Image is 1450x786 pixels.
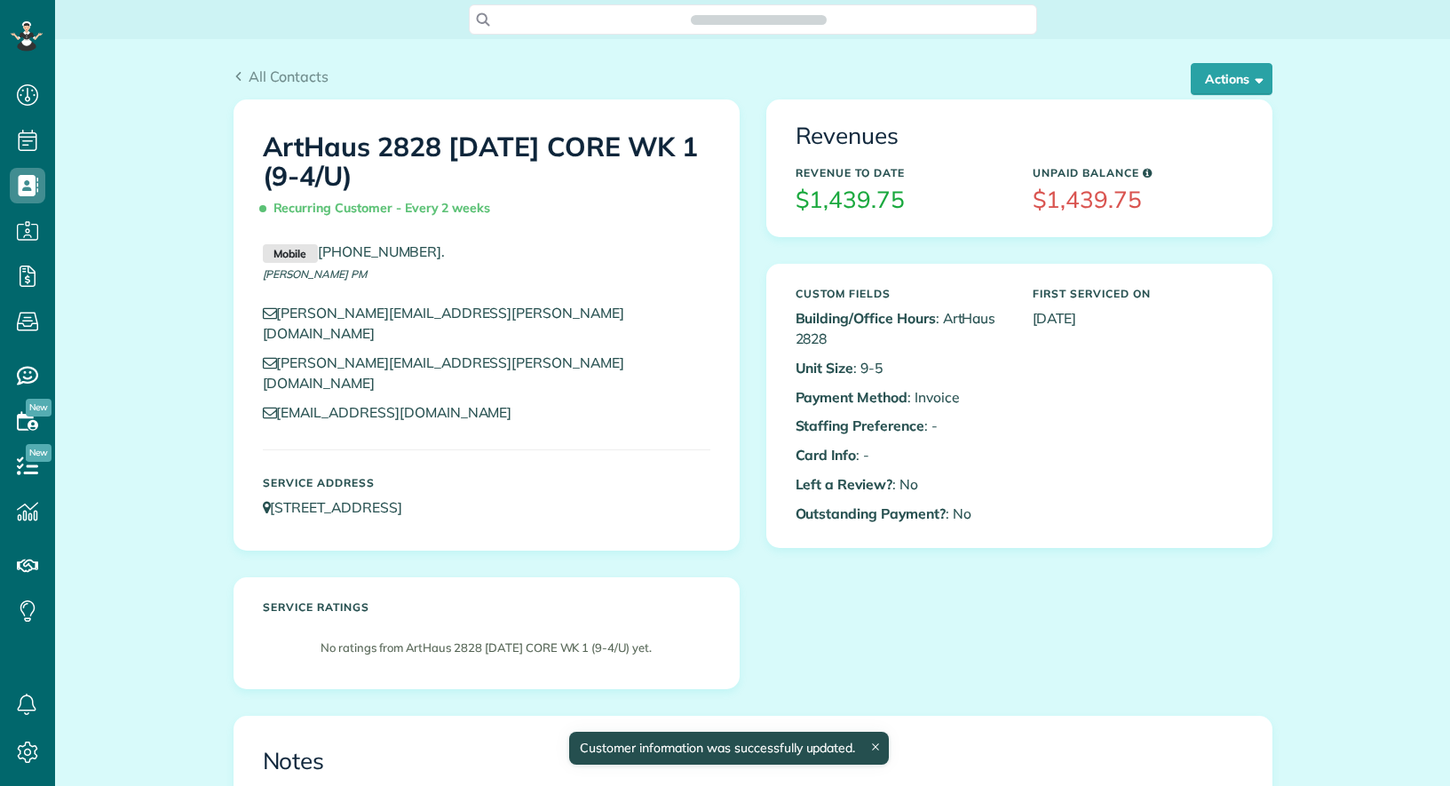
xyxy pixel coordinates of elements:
[26,399,52,417] span: New
[796,288,1006,299] h5: Custom Fields
[263,193,498,224] span: Recurring Customer - Every 2 weeks
[263,353,624,392] a: [PERSON_NAME][EMAIL_ADDRESS][PERSON_NAME][DOMAIN_NAME]
[26,444,52,462] span: New
[272,639,701,656] p: No ratings from ArtHaus 2828 [DATE] CORE WK 1 (9-4/U) yet.
[263,267,367,281] span: [PERSON_NAME] PM
[263,601,710,613] h5: Service ratings
[796,504,946,522] b: Outstanding Payment?
[796,187,1006,213] h3: $1,439.75
[234,66,329,87] a: All Contacts
[263,477,710,488] h5: Service Address
[709,11,809,28] span: Search ZenMaid…
[796,167,1006,179] h5: Revenue to Date
[796,309,936,327] b: Building/Office Hours
[1033,167,1243,179] h5: Unpaid Balance
[263,304,624,342] a: [PERSON_NAME][EMAIL_ADDRESS][PERSON_NAME][DOMAIN_NAME]
[249,67,329,85] span: All Contacts
[796,388,907,406] b: Payment Method
[1191,63,1272,95] button: Actions
[569,732,889,765] div: Customer information was successfully updated.
[263,242,442,260] a: Mobile[PHONE_NUMBER]
[796,387,1006,408] p: : Invoice
[796,416,1006,436] p: : -
[263,403,529,421] a: [EMAIL_ADDRESS][DOMAIN_NAME]
[263,242,710,263] p: .
[796,446,857,464] b: Card Info
[796,474,1006,495] p: : No
[263,244,318,264] small: Mobile
[1033,288,1243,299] h5: First Serviced On
[796,123,1243,149] h3: Revenues
[1033,187,1243,213] h3: $1,439.75
[263,132,710,224] h1: ArtHaus 2828 [DATE] CORE WK 1 (9-4/U)
[796,358,1006,378] p: : 9-5
[263,749,1243,774] h3: Notes
[796,475,892,493] b: Left a Review?
[796,445,1006,465] p: : -
[263,498,419,516] a: [STREET_ADDRESS]
[796,308,1006,349] p: : ArtHaus 2828
[796,417,924,434] b: Staffing Preference
[796,504,1006,524] p: : No
[1033,308,1243,329] p: [DATE]
[796,359,854,377] b: Unit Size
